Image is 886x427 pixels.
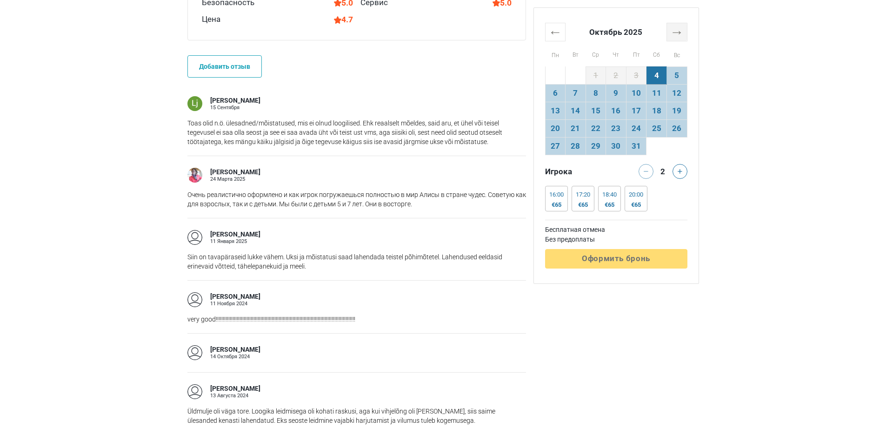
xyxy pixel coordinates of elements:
div: €65 [602,201,617,209]
td: Бесплатная отмена [545,225,687,235]
td: 16 [606,102,626,119]
td: 20 [545,119,566,137]
td: 13 [545,102,566,119]
td: 26 [666,119,687,137]
p: Üldmulje oli väga tore. Loogika leidmisega oli kohati raskusi, aga kui vihjelõng oli [PERSON_NAME... [187,407,526,425]
td: 1 [586,66,606,84]
div: 17:20 [576,191,590,198]
td: 18 [646,102,667,119]
div: 4.7 [334,13,353,26]
td: 14 [566,102,586,119]
div: 2 [657,164,668,177]
th: → [666,23,687,41]
div: €65 [576,201,590,209]
th: Пн [545,41,566,66]
th: ← [545,23,566,41]
div: Игрока [541,164,616,179]
div: [PERSON_NAME] [210,96,260,105]
div: 18:40 [602,191,617,198]
p: Siin on tavapäraseid lukke vähem. Uksi ja mõistatusi saad lahendada teistel põhimõtetel. Lahendus... [187,252,526,271]
td: 27 [545,137,566,155]
div: [PERSON_NAME] [210,230,260,239]
div: 15 Сентября [210,105,260,110]
th: Ср [586,41,606,66]
p: very good!!!!!!!!!!!!!!!!!!!!!!!!!!!!!!!!!!!!!!!!!!!!!!!!!!!!!!!!!!!!!!!!!!!!!!!!!!!!!!!!!!!!!!!!... [187,315,526,324]
div: 14 Октября 2024 [210,354,260,359]
div: 11 Ноября 2024 [210,301,260,306]
th: Сб [646,41,667,66]
p: Очень реалистично оформлено и как игрок погружаешься полностью в мир Алисы в стране чудес. Совету... [187,190,526,209]
td: Без предоплаты [545,235,687,244]
td: 25 [646,119,667,137]
th: Вс [666,41,687,66]
td: 29 [586,137,606,155]
th: Пт [626,41,646,66]
div: €65 [549,201,564,209]
a: Добавить отзыв [187,55,262,78]
div: 24 Марта 2025 [210,177,260,182]
td: 30 [606,137,626,155]
td: 5 [666,66,687,84]
td: 28 [566,137,586,155]
td: 11 [646,84,667,102]
td: 31 [626,137,646,155]
p: Toas olid n.ö. ülesadned/mõistatused, mis ei olnud loogilised. Ehk reaalselt mõeldes, said aru, e... [187,118,526,146]
td: 23 [606,119,626,137]
td: 15 [586,102,606,119]
div: 11 Января 2025 [210,239,260,244]
td: 9 [606,84,626,102]
div: €65 [629,201,643,209]
div: [PERSON_NAME] [210,292,260,302]
div: 20:00 [629,191,643,198]
th: Вт [566,41,586,66]
td: 12 [666,84,687,102]
td: 22 [586,119,606,137]
div: 13 Августа 2024 [210,393,260,398]
div: 16:00 [549,191,564,198]
td: 17 [626,102,646,119]
td: 8 [586,84,606,102]
div: [PERSON_NAME] [210,345,260,355]
td: 7 [566,84,586,102]
div: [PERSON_NAME] [210,168,260,177]
td: 19 [666,102,687,119]
td: 21 [566,119,586,137]
td: 10 [626,84,646,102]
td: 24 [626,119,646,137]
div: Цена [202,13,220,26]
td: 6 [545,84,566,102]
td: 2 [606,66,626,84]
th: Чт [606,41,626,66]
th: Октябрь 2025 [566,23,667,41]
div: [PERSON_NAME] [210,384,260,394]
td: 4 [646,66,667,84]
td: 3 [626,66,646,84]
